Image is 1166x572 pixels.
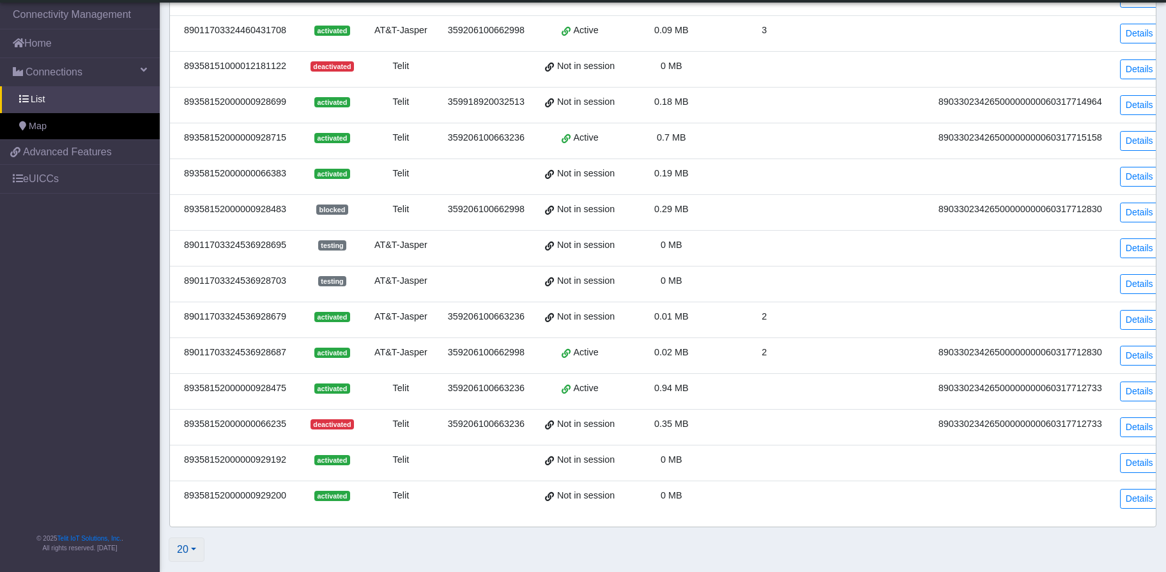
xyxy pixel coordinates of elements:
div: AT&T-Jasper [372,238,430,252]
div: 89358152000000929192 [178,453,293,467]
div: 359206100663236 [445,310,527,324]
span: 0.02 MB [654,347,689,357]
span: activated [314,26,349,36]
span: 0.09 MB [654,25,689,35]
span: Not in session [557,238,615,252]
span: activated [314,169,349,179]
a: Details [1120,24,1159,43]
div: Telit [372,453,430,467]
div: 89011703324536928695 [178,238,293,252]
span: activated [314,455,349,465]
div: 3 [725,24,803,38]
div: 89011703324536928703 [178,274,293,288]
span: 0.19 MB [654,168,689,178]
div: 89358152000000928699 [178,95,293,109]
span: Not in session [557,417,615,431]
div: 89358152000000928715 [178,131,293,145]
span: 0 MB [661,275,682,286]
span: Active [574,346,599,360]
div: Telit [372,203,430,217]
div: Telit [372,95,430,109]
a: Details [1120,167,1159,187]
span: activated [314,97,349,107]
div: AT&T-Jasper [372,274,430,288]
span: 0 MB [661,61,682,71]
div: Telit [372,489,430,503]
div: 359206100662998 [445,203,527,217]
div: 359206100663236 [445,417,527,431]
span: Advanced Features [23,144,112,160]
span: testing [318,240,346,251]
span: Not in session [557,203,615,217]
span: List [31,93,45,107]
span: activated [314,133,349,143]
div: 89011703324536928687 [178,346,293,360]
a: Details [1120,274,1159,294]
a: Details [1120,59,1159,79]
span: Not in session [557,310,615,324]
div: 89033023426500000000060317715158 [936,131,1105,145]
button: 20 [169,537,204,562]
span: activated [314,491,349,501]
span: 0 MB [661,490,682,500]
a: Telit IoT Solutions, Inc. [58,535,121,542]
div: 89358152000000928475 [178,382,293,396]
span: 0.01 MB [654,311,689,321]
span: Not in session [557,489,615,503]
div: 89033023426500000000060317714964 [936,95,1105,109]
a: Details [1120,417,1159,437]
a: Details [1120,489,1159,509]
div: Telit [372,417,430,431]
div: 89358152000000066383 [178,167,293,181]
span: Not in session [557,59,615,73]
div: 359206100662998 [445,346,527,360]
div: 89033023426500000000060317712733 [936,417,1105,431]
span: 0 MB [661,240,682,250]
div: 89033023426500000000060317712733 [936,382,1105,396]
span: Not in session [557,167,615,181]
div: 359206100663236 [445,131,527,145]
span: Active [574,131,599,145]
span: 0.94 MB [654,383,689,393]
a: Details [1120,453,1159,473]
div: 89033023426500000000060317712830 [936,346,1105,360]
a: Details [1120,382,1159,401]
span: deactivated [311,61,354,72]
div: 2 [725,346,803,360]
span: deactivated [311,419,354,429]
div: 89033023426500000000060317712830 [936,203,1105,217]
div: AT&T-Jasper [372,24,430,38]
div: 89358152000000066235 [178,417,293,431]
span: 0.35 MB [654,419,689,429]
div: 359918920032513 [445,95,527,109]
span: Map [29,120,47,134]
a: Details [1120,238,1159,258]
span: activated [314,383,349,394]
span: Connections [26,65,82,80]
div: 359206100663236 [445,382,527,396]
span: blocked [316,205,348,215]
div: 89358152000000929200 [178,489,293,503]
span: 0.7 MB [657,132,686,143]
span: 0.29 MB [654,204,689,214]
span: Active [574,24,599,38]
span: Not in session [557,95,615,109]
div: Telit [372,382,430,396]
span: activated [314,348,349,358]
span: Not in session [557,274,615,288]
div: 89358152000000928483 [178,203,293,217]
div: 89358151000012181122 [178,59,293,73]
div: 89011703324536928679 [178,310,293,324]
div: AT&T-Jasper [372,346,430,360]
div: 2 [725,310,803,324]
div: 89011703324460431708 [178,24,293,38]
a: Details [1120,203,1159,222]
a: Details [1120,131,1159,151]
span: Not in session [557,453,615,467]
div: AT&T-Jasper [372,310,430,324]
div: 359206100662998 [445,24,527,38]
span: activated [314,312,349,322]
div: Telit [372,167,430,181]
div: Telit [372,59,430,73]
a: Details [1120,95,1159,115]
